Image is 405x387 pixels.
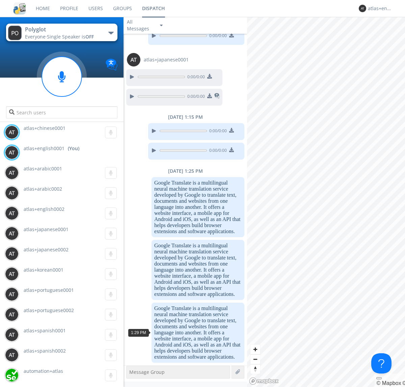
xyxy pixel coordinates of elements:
[24,287,74,293] span: atlas+portuguese0001
[5,206,19,220] img: 373638.png
[24,246,69,253] span: atlas+japanese0002
[24,226,69,232] span: atlas+japanese0001
[5,348,19,362] img: 373638.png
[249,377,279,385] a: Mapbox logo
[185,93,205,101] span: 0:00 / 0:00
[5,126,19,139] img: 373638.png
[154,243,242,297] dc-p: Google Translate is a multilingual neural machine translation service developed by Google to tran...
[359,5,366,12] img: 373638.png
[250,344,260,354] button: Zoom in
[5,328,19,341] img: 373638.png
[5,146,19,159] img: 373638.png
[5,368,19,382] img: d2d01cd9b4174d08988066c6d424eccd
[229,33,234,37] img: download media button
[68,145,79,152] div: (You)
[250,364,260,374] button: Reset bearing to north
[207,74,212,79] img: download media button
[8,26,22,40] img: 373638.png
[13,2,26,15] img: cddb5a64eb264b2086981ab96f4c1ba7
[214,93,220,99] img: translated-message
[5,247,19,260] img: 373638.png
[24,186,62,192] span: atlas+arabic0002
[154,305,242,360] dc-p: Google Translate is a multilingual neural machine translation service developed by Google to tran...
[229,147,234,152] img: download media button
[5,267,19,281] img: 373638.png
[207,128,227,135] span: 0:00 / 0:00
[371,353,391,374] iframe: Toggle Customer Support
[376,380,401,386] a: Mapbox
[5,227,19,240] img: 373638.png
[24,145,64,152] span: atlas+english0001
[24,307,74,313] span: atlas+portuguese0002
[207,33,227,40] span: 0:00 / 0:00
[214,92,220,101] span: This is a translated message
[250,354,260,364] button: Zoom out
[5,186,19,200] img: 373638.png
[24,267,63,273] span: atlas+korean0001
[376,377,382,379] button: Toggle attribution
[229,128,234,133] img: download media button
[6,24,117,41] button: PolyglotEveryone·Single Speaker isOFF
[106,59,117,71] img: Translation enabled
[185,74,205,81] span: 0:00 / 0:00
[5,166,19,179] img: 373638.png
[131,330,146,335] span: 1:29 PM
[47,33,94,40] span: Single Speaker is
[25,26,101,33] div: Polyglot
[160,25,163,26] img: caret-down-sm.svg
[207,93,212,98] img: download media button
[144,56,189,63] span: atlas+japanese0001
[124,168,247,174] div: [DATE] 1:25 PM
[368,5,393,12] div: atlas+english0001
[5,287,19,301] img: 373638.png
[124,114,247,120] div: [DATE] 1:15 PM
[5,308,19,321] img: 373638.png
[85,33,94,40] span: OFF
[24,125,65,131] span: atlas+chinese0001
[127,53,140,66] img: 373638.png
[6,106,117,118] input: Search users
[24,165,62,172] span: atlas+arabic0001
[25,33,101,40] div: Everyone ·
[24,368,63,374] span: automation+atlas
[154,180,242,234] dc-p: Google Translate is a multilingual neural machine translation service developed by Google to tran...
[24,206,64,212] span: atlas+english0002
[207,147,227,155] span: 0:00 / 0:00
[24,327,66,334] span: atlas+spanish0001
[24,348,66,354] span: atlas+spanish0002
[127,19,154,32] div: All Messages
[250,355,260,364] span: Zoom out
